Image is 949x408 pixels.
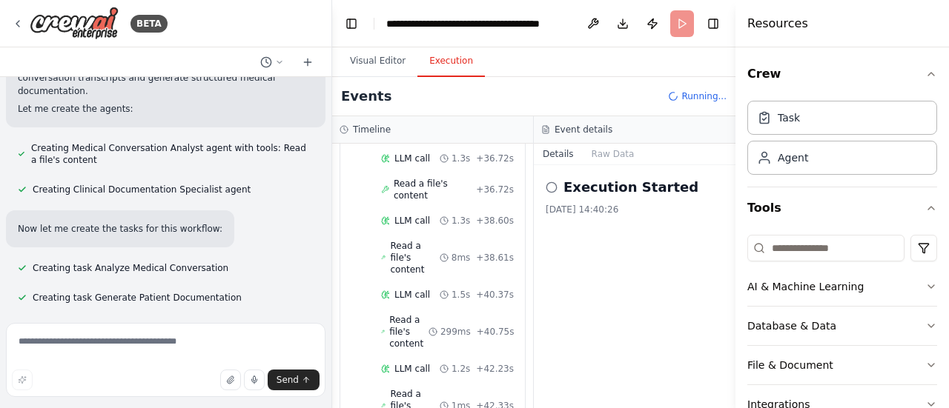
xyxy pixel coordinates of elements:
[296,53,320,71] button: Start a new chat
[394,289,430,301] span: LLM call
[33,292,242,304] span: Creating task Generate Patient Documentation
[394,153,430,164] span: LLM call
[583,144,644,164] button: Raw Data
[417,46,485,77] button: Execution
[747,53,937,95] button: Crew
[534,144,583,164] button: Details
[747,279,864,294] div: AI & Machine Learning
[33,262,228,274] span: Creating task Analyze Medical Conversation
[338,46,417,77] button: Visual Editor
[476,363,514,375] span: + 42.23s
[31,142,314,166] span: Creating Medical Conversation Analyst agent with tools: Read a file's content
[452,153,470,164] span: 1.3s
[476,153,514,164] span: + 36.72s
[476,184,514,195] span: + 36.72s
[747,15,808,33] h4: Resources
[220,369,241,390] button: Upload files
[747,318,836,333] div: Database & Data
[130,15,168,33] div: BETA
[563,177,698,198] h2: Execution Started
[703,13,724,34] button: Hide right sidebar
[747,95,937,187] div: Crew
[244,369,265,390] button: Click to speak your automation idea
[18,222,222,235] p: Now let me create the tasks for this workflow:
[452,252,471,264] span: 8ms
[681,90,727,102] span: Running...
[452,289,470,301] span: 1.5s
[386,16,553,31] nav: breadcrumb
[33,184,251,195] span: Creating Clinical Documentation Specialist agent
[476,289,514,301] span: + 40.37s
[452,363,470,375] span: 1.2s
[546,204,724,215] div: [DATE] 14:40:26
[390,240,439,275] span: Read a file's content
[394,215,430,227] span: LLM call
[341,13,362,34] button: Hide left sidebar
[440,326,471,338] span: 299ms
[254,53,290,71] button: Switch to previous chat
[555,124,612,136] h3: Event details
[747,187,937,229] button: Tools
[778,150,808,165] div: Agent
[476,252,514,264] span: + 38.61s
[394,178,476,201] span: Read a file's content
[389,314,429,350] span: Read a file's content
[452,215,470,227] span: 1.3s
[12,369,33,390] button: Improve this prompt
[18,102,314,116] p: Let me create the agents:
[747,358,833,372] div: File & Document
[747,307,937,345] button: Database & Data
[394,363,430,375] span: LLM call
[353,124,391,136] h3: Timeline
[747,346,937,384] button: File & Document
[268,369,320,390] button: Send
[277,374,299,386] span: Send
[778,110,800,125] div: Task
[747,267,937,306] button: AI & Machine Learning
[476,215,514,227] span: + 38.60s
[477,326,515,338] span: + 40.75s
[30,7,119,40] img: Logo
[341,86,391,107] h2: Events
